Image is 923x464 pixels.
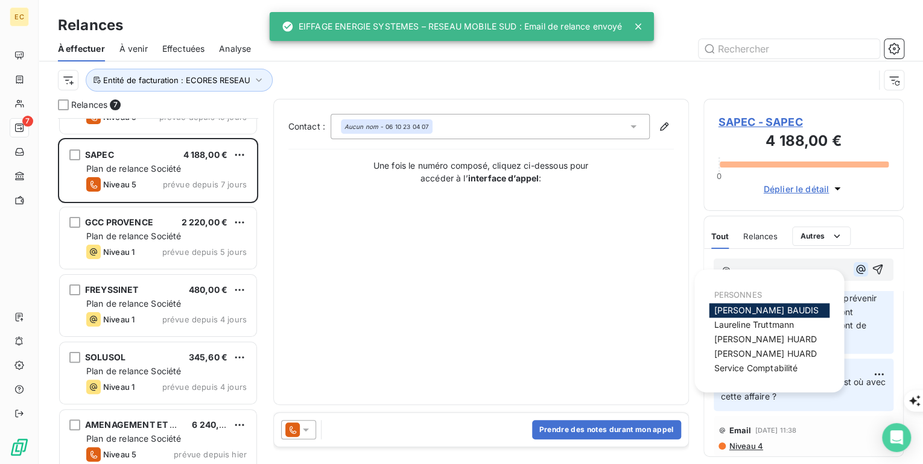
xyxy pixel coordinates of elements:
[189,352,227,362] span: 345,60 €
[532,420,681,439] button: Prendre des notes durant mon appel
[722,265,731,275] span: @
[86,433,181,444] span: Plan de relance Société
[85,149,114,160] span: SAPEC
[103,75,250,85] span: Entité de facturation : ECORES RESEAU
[189,284,227,295] span: 480,00 €
[85,284,139,295] span: FREYSSINET
[714,348,817,359] span: [PERSON_NAME] HUARD
[162,382,247,392] span: prévue depuis 4 jours
[282,16,623,37] div: EIFFAGE ENERGIE SYSTEMES – RESEAU MOBILE SUD : Email de relance envoyé
[219,43,251,55] span: Analyse
[103,315,135,324] span: Niveau 1
[360,159,601,184] p: Une fois le numéro composé, cliquez ci-dessous pour accéder à l’ :
[58,14,123,36] h3: Relances
[119,43,148,55] span: À venir
[792,227,851,246] button: Autres
[718,114,889,130] span: SAPEC - SAPEC
[716,171,721,181] span: 0
[728,441,763,451] span: Niveau 4
[103,247,135,257] span: Niveau 1
[58,118,258,464] div: grid
[71,99,107,111] span: Relances
[86,298,181,309] span: Plan de relance Société
[86,163,181,174] span: Plan de relance Société
[85,352,125,362] span: SOLUSOL
[10,437,29,457] img: Logo LeanPay
[174,450,247,459] span: prévue depuis hier
[714,363,798,373] span: Service Comptabilité
[714,305,819,315] span: [PERSON_NAME] BAUDIS
[714,290,761,299] span: PERSONNES
[344,122,430,131] div: - 06 10 23 04 07
[162,43,205,55] span: Effectuées
[10,7,29,27] div: EC
[729,425,752,435] span: Email
[882,423,911,452] div: Open Intercom Messenger
[763,183,829,195] span: Déplier le détail
[714,334,817,344] span: [PERSON_NAME] HUARD
[711,231,729,241] span: Tout
[103,180,136,189] span: Niveau 5
[755,427,796,434] span: [DATE] 11:38
[110,99,121,110] span: 7
[58,43,105,55] span: À effectuer
[714,319,794,330] span: Laureline Truttmann
[288,121,331,133] label: Contact :
[743,231,778,241] span: Relances
[103,382,135,392] span: Niveau 1
[183,149,228,160] span: 4 188,00 €
[192,419,238,430] span: 6 240,00 €
[85,217,153,227] span: GCC PROVENCE
[760,182,847,196] button: Déplier le détail
[182,217,228,227] span: 2 220,00 €
[699,39,880,58] input: Rechercher
[103,450,136,459] span: Niveau 5
[85,419,212,430] span: AMENAGEMENT ET SERVICES
[718,130,889,154] h3: 4 188,00 €
[162,247,247,257] span: prévue depuis 5 jours
[22,116,33,127] span: 7
[163,180,247,189] span: prévue depuis 7 jours
[86,231,181,241] span: Plan de relance Société
[162,315,247,324] span: prévue depuis 4 jours
[86,69,273,92] button: Entité de facturation : ECORES RESEAU
[344,122,378,131] em: Aucun nom
[468,173,539,183] strong: interface d’appel
[86,366,181,376] span: Plan de relance Société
